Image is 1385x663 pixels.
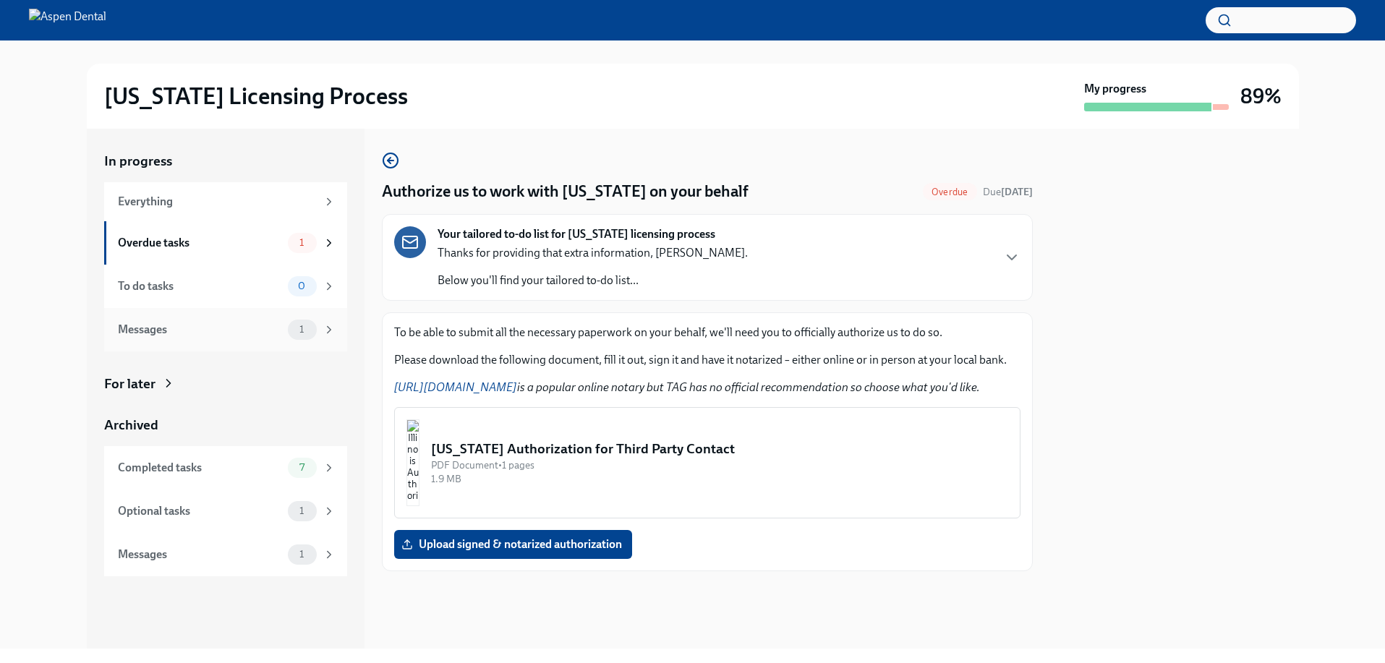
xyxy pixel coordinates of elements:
span: August 1st, 2025 10:00 [983,185,1033,199]
a: Optional tasks1 [104,489,347,533]
div: Everything [118,194,317,210]
div: 1.9 MB [431,472,1008,486]
em: is a popular online notary but TAG has no official recommendation so choose what you'd like. [394,380,980,394]
span: 0 [289,281,314,291]
a: In progress [104,152,347,171]
div: To do tasks [118,278,282,294]
span: 7 [291,462,313,473]
span: 1 [291,549,312,560]
span: 1 [291,237,312,248]
div: [US_STATE] Authorization for Third Party Contact [431,440,1008,458]
a: Messages1 [104,533,347,576]
strong: My progress [1084,81,1146,97]
h2: [US_STATE] Licensing Process [104,82,408,111]
p: Below you'll find your tailored to-do list... [438,273,748,288]
h4: Authorize us to work with [US_STATE] on your behalf [382,181,749,202]
div: Overdue tasks [118,235,282,251]
div: Messages [118,547,282,563]
a: To do tasks0 [104,265,347,308]
strong: [DATE] [1001,186,1033,198]
span: 1 [291,324,312,335]
div: For later [104,375,155,393]
label: Upload signed & notarized authorization [394,530,632,559]
div: Completed tasks [118,460,282,476]
a: Messages1 [104,308,347,351]
p: Thanks for providing that extra information, [PERSON_NAME]. [438,245,748,261]
strong: Your tailored to-do list for [US_STATE] licensing process [438,226,715,242]
div: Optional tasks [118,503,282,519]
span: Overdue [923,187,976,197]
span: Upload signed & notarized authorization [404,537,622,552]
div: Messages [118,322,282,338]
a: For later [104,375,347,393]
h3: 89% [1240,83,1282,109]
span: 1 [291,505,312,516]
a: Overdue tasks1 [104,221,347,265]
a: Archived [104,416,347,435]
img: Aspen Dental [29,9,106,32]
a: Completed tasks7 [104,446,347,489]
span: Due [983,186,1033,198]
div: PDF Document • 1 pages [431,458,1008,472]
p: Please download the following document, fill it out, sign it and have it notarized – either onlin... [394,352,1020,368]
a: Everything [104,182,347,221]
a: [URL][DOMAIN_NAME] [394,380,517,394]
img: Illinois Authorization for Third Party Contact [406,419,419,506]
button: [US_STATE] Authorization for Third Party ContactPDF Document•1 pages1.9 MB [394,407,1020,518]
p: To be able to submit all the necessary paperwork on your behalf, we'll need you to officially aut... [394,325,1020,341]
